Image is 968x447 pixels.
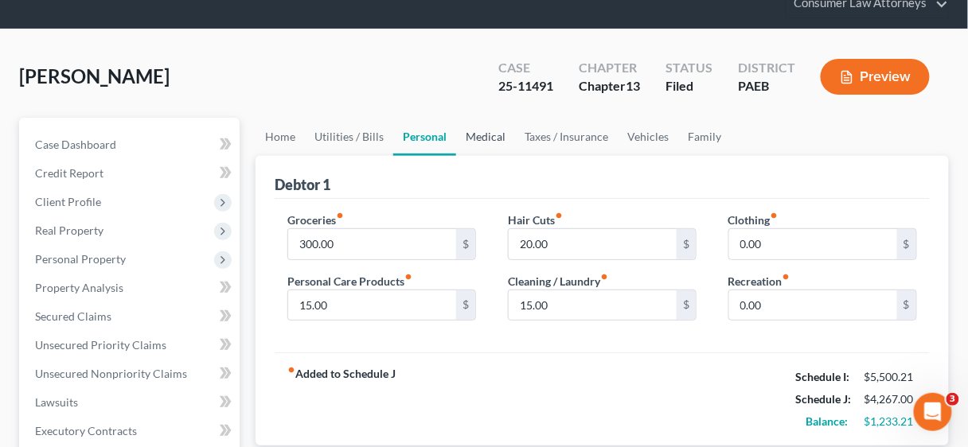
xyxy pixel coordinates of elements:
[677,229,696,259] div: $
[35,367,187,380] span: Unsecured Nonpriority Claims
[947,393,959,406] span: 3
[35,281,123,294] span: Property Analysis
[336,212,344,220] i: fiber_manual_record
[22,417,240,445] a: Executory Contracts
[600,273,608,281] i: fiber_manual_record
[897,290,916,321] div: $
[275,175,330,194] div: Debtor 1
[677,290,696,321] div: $
[22,302,240,331] a: Secured Claims
[579,59,640,77] div: Chapter
[508,273,608,290] label: Cleaning / Laundry
[865,369,917,385] div: $5,500.21
[729,229,897,259] input: --
[35,252,126,266] span: Personal Property
[821,59,930,95] button: Preview
[783,273,790,281] i: fiber_manual_record
[404,273,412,281] i: fiber_manual_record
[738,77,795,95] div: PAEB
[618,118,678,156] a: Vehicles
[796,370,850,383] strong: Schedule I:
[508,212,563,228] label: Hair Cuts
[22,274,240,302] a: Property Analysis
[456,290,475,321] div: $
[515,118,618,156] a: Taxes / Insurance
[665,59,712,77] div: Status
[287,366,295,374] i: fiber_manual_record
[626,78,640,93] span: 13
[35,166,103,180] span: Credit Report
[865,414,917,430] div: $1,233.21
[35,138,116,151] span: Case Dashboard
[22,130,240,159] a: Case Dashboard
[22,159,240,188] a: Credit Report
[678,118,731,156] a: Family
[287,212,344,228] label: Groceries
[665,77,712,95] div: Filed
[914,393,952,431] iframe: Intercom live chat
[729,290,897,321] input: --
[22,388,240,417] a: Lawsuits
[22,331,240,360] a: Unsecured Priority Claims
[456,229,475,259] div: $
[498,59,553,77] div: Case
[35,309,111,323] span: Secured Claims
[509,229,677,259] input: --
[35,195,101,208] span: Client Profile
[579,77,640,95] div: Chapter
[305,118,393,156] a: Utilities / Bills
[288,290,456,321] input: --
[22,360,240,388] a: Unsecured Nonpriority Claims
[19,64,170,87] span: [PERSON_NAME]
[287,366,396,433] strong: Added to Schedule J
[897,229,916,259] div: $
[393,118,456,156] a: Personal
[35,424,137,437] span: Executory Contracts
[287,273,412,290] label: Personal Care Products
[806,414,849,428] strong: Balance:
[865,391,917,407] div: $4,267.00
[555,212,563,220] i: fiber_manual_record
[728,212,779,228] label: Clothing
[796,392,852,406] strong: Schedule J:
[728,273,790,290] label: Recreation
[771,212,779,220] i: fiber_manual_record
[738,59,795,77] div: District
[498,77,553,95] div: 25-11491
[456,118,515,156] a: Medical
[288,229,456,259] input: --
[35,223,103,237] span: Real Property
[509,290,677,321] input: --
[256,118,305,156] a: Home
[35,395,78,409] span: Lawsuits
[35,338,166,352] span: Unsecured Priority Claims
